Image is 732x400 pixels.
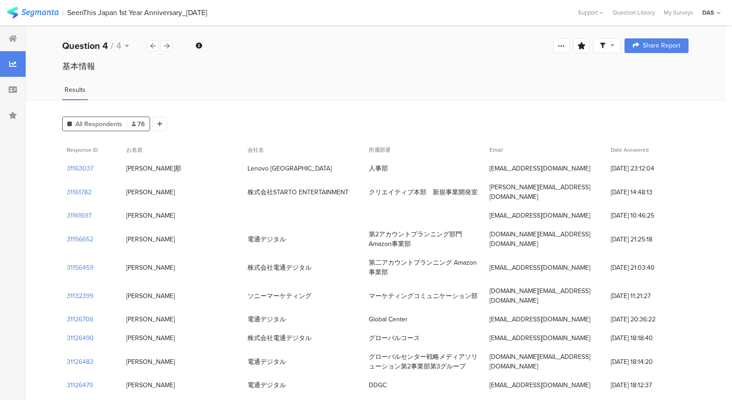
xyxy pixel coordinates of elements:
[248,291,312,301] div: ソニーマーケティング
[611,380,684,390] span: [DATE] 18:12:37
[67,263,93,272] section: 31156459
[67,187,91,197] section: 31161782
[611,357,684,367] span: [DATE] 18:14:20
[126,263,175,272] div: [PERSON_NAME]
[611,146,649,154] span: Date Answered
[611,187,684,197] span: [DATE] 14:48:13
[608,8,659,17] a: Question Library
[490,333,590,343] div: [EMAIL_ADDRESS][DOMAIN_NAME]
[75,119,122,129] span: All Respondents
[67,291,93,301] section: 31132399
[369,187,478,197] div: クリエイティブ本部 新規事業開発室
[62,39,108,53] b: Question 4
[369,315,408,324] div: Global Center
[490,315,590,324] div: [EMAIL_ADDRESS][DOMAIN_NAME]
[369,333,420,343] div: グローバルコース
[67,146,98,154] span: Response ID
[126,211,175,220] div: [PERSON_NAME]
[132,119,145,129] span: 76
[126,187,175,197] div: [PERSON_NAME]
[490,380,590,390] div: [EMAIL_ADDRESS][DOMAIN_NAME]
[67,357,93,367] section: 31126483
[126,235,175,244] div: [PERSON_NAME]
[369,291,478,301] div: マーケティングコミュニケーション部
[490,352,602,371] div: [DOMAIN_NAME][EMAIL_ADDRESS][DOMAIN_NAME]
[611,263,684,272] span: [DATE] 21:03:40
[65,85,86,95] span: Results
[126,291,175,301] div: [PERSON_NAME]
[126,357,175,367] div: [PERSON_NAME]
[611,235,684,244] span: [DATE] 21:25:18
[490,211,590,220] div: [EMAIL_ADDRESS][DOMAIN_NAME]
[369,164,388,173] div: 人事部
[369,229,481,249] div: 第2アカウントプランニング部門 Amazon事業部
[611,333,684,343] span: [DATE] 18:18:40
[611,211,684,220] span: [DATE] 10:46:25
[248,187,349,197] div: 株式会社STARTO ENTERTAINMENT
[248,263,312,272] div: 株式会社電通デジタル
[490,182,602,202] div: [PERSON_NAME][EMAIL_ADDRESS][DOMAIN_NAME]
[248,380,286,390] div: 電通デジタル
[659,8,698,17] a: My Surveys
[369,352,481,371] div: グローバルセンター戦略メディアソリューション第2事業部第3グループ
[643,43,680,49] span: Share Report
[611,291,684,301] span: [DATE] 11:21:27
[490,229,602,249] div: [DOMAIN_NAME][EMAIL_ADDRESS][DOMAIN_NAME]
[248,146,264,154] span: 会社名
[248,235,286,244] div: 電通デジタル
[369,258,481,277] div: 第二アカウントプランニング Amazon事業部
[116,39,121,53] span: 4
[67,333,94,343] section: 31126490
[126,380,175,390] div: [PERSON_NAME]
[611,164,684,173] span: [DATE] 23:12:04
[126,315,175,324] div: [PERSON_NAME]
[490,286,602,305] div: [DOMAIN_NAME][EMAIL_ADDRESS][DOMAIN_NAME]
[67,235,93,244] section: 31156652
[248,315,286,324] div: 電通デジタル
[67,380,93,390] section: 31126479
[126,164,181,173] div: [PERSON_NAME]那
[248,357,286,367] div: 電通デジタル
[67,211,91,220] section: 31161697
[111,39,113,53] span: /
[369,146,391,154] span: 所属部署
[611,315,684,324] span: [DATE] 20:36:22
[490,263,590,272] div: [EMAIL_ADDRESS][DOMAIN_NAME]
[7,7,59,18] img: segmanta logo
[67,8,207,17] div: SeenThis Japan 1st Year Anniversary_[DATE]
[67,315,93,324] section: 31126706
[490,146,503,154] span: Email
[578,5,603,20] div: Support
[248,333,312,343] div: 株式会社電通デジタル
[702,8,714,17] div: DAS
[369,380,387,390] div: DDGC
[490,164,590,173] div: [EMAIL_ADDRESS][DOMAIN_NAME]
[126,146,143,154] span: お名前
[62,60,689,72] div: 基本情報
[248,164,332,173] div: Lenovo [GEOGRAPHIC_DATA]
[126,333,175,343] div: [PERSON_NAME]
[67,164,93,173] section: 31163037
[62,7,64,18] div: |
